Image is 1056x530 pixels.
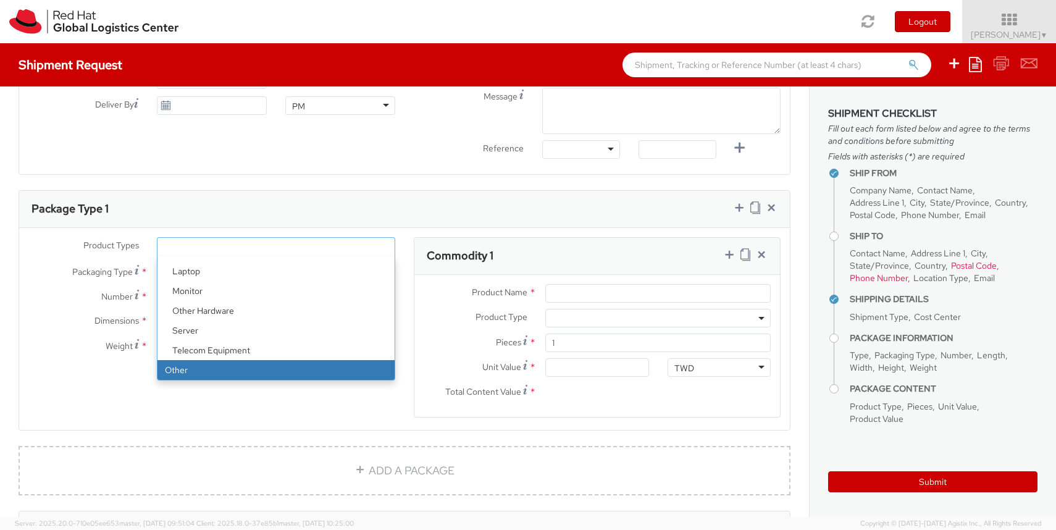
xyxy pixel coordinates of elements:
[445,386,521,397] span: Total Content Value
[907,401,932,412] span: Pieces
[674,362,694,374] div: TWD
[850,401,902,412] span: Product Type
[157,360,395,380] li: Other
[930,197,989,208] span: State/Province
[941,350,971,361] span: Number
[196,519,354,528] span: Client: 2025.18.0-37e85b1
[119,519,195,528] span: master, [DATE] 09:51:04
[15,519,195,528] span: Server: 2025.20.0-710e05ee653
[157,222,395,360] li: Hardware
[895,11,950,32] button: Logout
[850,232,1037,241] h4: Ship To
[828,108,1037,119] h3: Shipment Checklist
[971,248,986,259] span: City
[910,362,937,373] span: Weight
[472,287,527,298] span: Product Name
[828,122,1037,147] span: Fill out each form listed below and agree to the terms and conditions before submitting
[19,446,790,495] a: ADD A PACKAGE
[878,362,904,373] span: Height
[914,311,961,322] span: Cost Center
[72,266,133,277] span: Packaging Type
[95,98,134,111] span: Deliver By
[850,311,908,322] span: Shipment Type
[622,53,931,77] input: Shipment, Tracking or Reference Number (at least 4 chars)
[484,91,518,102] span: Message
[850,295,1037,304] h4: Shipping Details
[938,401,977,412] span: Unit Value
[850,350,869,361] span: Type
[850,248,905,259] span: Contact Name
[19,58,122,72] h4: Shipment Request
[9,9,178,34] img: rh-logistics-00dfa346123c4ec078e1.svg
[965,209,986,221] span: Email
[860,519,1041,529] span: Copyright © [DATE]-[DATE] Agistix Inc., All Rights Reserved
[995,197,1026,208] span: Country
[874,350,935,361] span: Packaging Type
[31,203,109,215] h3: Package Type 1
[913,272,968,284] span: Location Type
[165,261,395,281] li: Laptop
[165,340,395,360] li: Telecom Equipment
[850,413,903,424] span: Product Value
[828,150,1037,162] span: Fields with asterisks (*) are required
[850,260,909,271] span: State/Province
[850,272,908,284] span: Phone Number
[101,291,133,302] span: Number
[106,340,133,351] span: Weight
[427,250,493,262] h3: Commodity 1
[1041,30,1048,40] span: ▼
[971,29,1048,40] span: [PERSON_NAME]
[850,362,873,373] span: Width
[279,519,354,528] span: master, [DATE] 10:25:00
[951,260,997,271] span: Postal Code
[165,301,395,321] li: Other Hardware
[850,384,1037,393] h4: Package Content
[850,185,911,196] span: Company Name
[850,334,1037,343] h4: Package Information
[911,248,965,259] span: Address Line 1
[974,272,995,284] span: Email
[483,143,524,154] span: Reference
[83,240,139,251] span: Product Types
[476,311,527,322] span: Product Type
[482,361,521,372] span: Unit Value
[850,209,895,221] span: Postal Code
[165,281,395,301] li: Monitor
[850,169,1037,178] h4: Ship From
[977,350,1005,361] span: Length
[915,260,945,271] span: Country
[850,197,904,208] span: Address Line 1
[496,337,521,348] span: Pieces
[292,100,305,112] div: PM
[165,321,395,340] li: Server
[901,209,959,221] span: Phone Number
[910,197,924,208] span: City
[917,185,973,196] span: Contact Name
[94,315,139,326] span: Dimensions
[828,471,1037,492] button: Submit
